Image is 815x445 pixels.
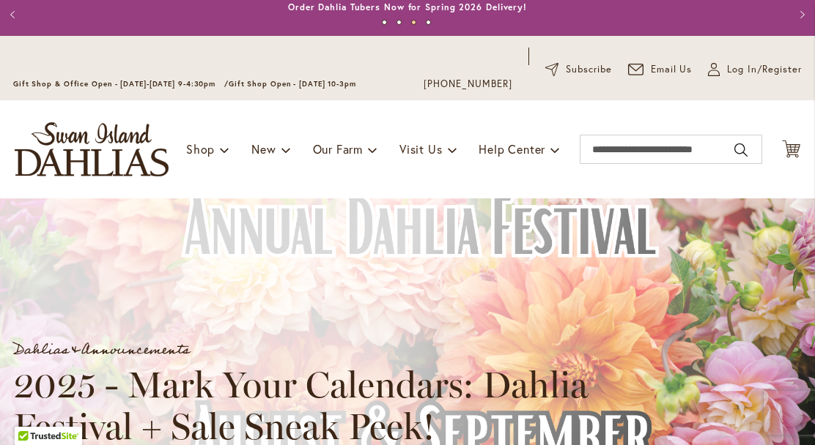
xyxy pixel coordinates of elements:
[566,62,612,77] span: Subscribe
[628,62,693,77] a: Email Us
[313,141,363,157] span: Our Farm
[251,141,276,157] span: New
[397,20,402,25] button: 2 of 4
[651,62,693,77] span: Email Us
[479,141,545,157] span: Help Center
[288,1,527,12] a: Order Dahlia Tubers Now for Spring 2026 Delivery!
[424,77,512,91] a: [PHONE_NUMBER]
[411,20,416,25] button: 3 of 4
[229,79,356,89] span: Gift Shop Open - [DATE] 10-3pm
[13,336,69,364] a: Dahlias
[727,62,802,77] span: Log In/Register
[15,122,169,176] a: store logo
[13,79,229,89] span: Gift Shop & Office Open - [DATE]-[DATE] 9-4:30pm /
[708,62,802,77] a: Log In/Register
[81,336,190,364] a: Announcements
[426,20,431,25] button: 4 of 4
[545,62,612,77] a: Subscribe
[382,20,387,25] button: 1 of 4
[399,141,442,157] span: Visit Us
[186,141,215,157] span: Shop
